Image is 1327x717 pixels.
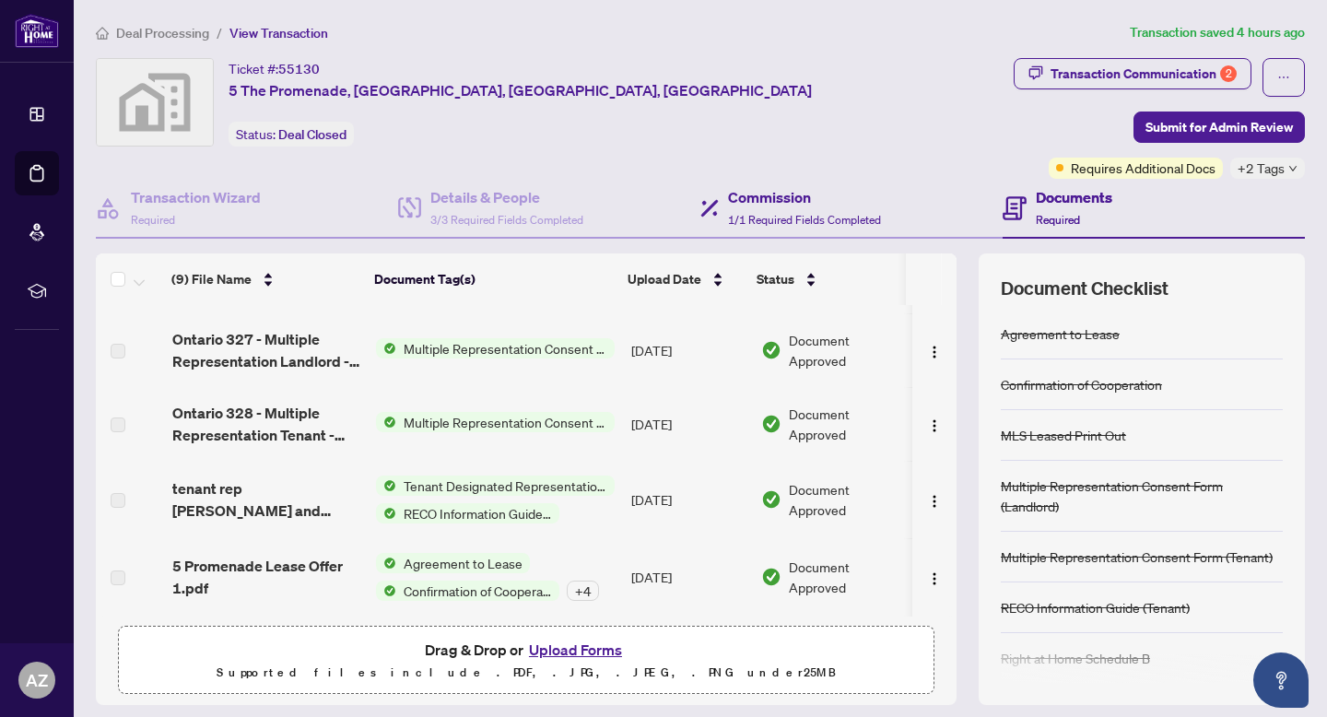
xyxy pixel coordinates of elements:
button: Status IconMultiple Representation Consent Form (Tenant) [376,412,615,432]
button: Transaction Communication2 [1014,58,1251,89]
p: Supported files include .PDF, .JPG, .JPEG, .PNG under 25 MB [130,662,922,684]
h4: Details & People [430,186,583,208]
span: Submit for Admin Review [1145,112,1293,142]
span: Required [131,213,175,227]
span: 5 The Promenade, [GEOGRAPHIC_DATA], [GEOGRAPHIC_DATA], [GEOGRAPHIC_DATA] [229,79,812,101]
div: + 4 [567,581,599,601]
span: 3/3 Required Fields Completed [430,213,583,227]
img: logo [15,14,59,48]
span: AZ [26,667,48,693]
span: RECO Information Guide (Tenant) [396,503,559,523]
article: Transaction saved 4 hours ago [1130,22,1305,43]
img: Document Status [761,489,781,510]
span: Agreement to Lease [396,553,530,573]
img: Document Status [761,414,781,434]
button: Status IconAgreement to LeaseStatus IconConfirmation of Cooperation+4 [376,553,599,601]
span: Document Approved [789,557,904,597]
img: Status Icon [376,338,396,358]
span: home [96,27,109,40]
button: Logo [920,409,949,439]
span: Required [1036,213,1080,227]
span: 1/1 Required Fields Completed [728,213,881,227]
th: (9) File Name [164,253,367,305]
th: Upload Date [620,253,749,305]
img: Status Icon [376,476,396,496]
th: Document Tag(s) [367,253,620,305]
td: [DATE] [624,313,754,387]
span: Document Approved [789,404,904,444]
button: Upload Forms [523,638,628,662]
button: Logo [920,485,949,514]
img: Logo [927,418,942,433]
span: tenant rep [PERSON_NAME] and [PERSON_NAME].pdf [172,477,362,522]
div: MLS Leased Print Out [1001,425,1126,445]
span: Drag & Drop or [425,638,628,662]
img: Document Status [761,340,781,360]
img: Status Icon [376,553,396,573]
li: / [217,22,222,43]
span: Document Checklist [1001,276,1168,301]
button: Logo [920,562,949,592]
span: Multiple Representation Consent Form (Tenant) [396,412,615,432]
span: Document Approved [789,330,904,370]
span: Document Approved [789,479,904,520]
span: 55130 [278,61,320,77]
img: Document Status [761,567,781,587]
img: Logo [927,494,942,509]
button: Status IconMultiple Representation Consent Form (Landlord) [376,338,615,358]
span: Requires Additional Docs [1071,158,1215,178]
th: Status [749,253,906,305]
span: 5 Promenade Lease Offer 1.pdf [172,555,362,599]
h4: Transaction Wizard [131,186,261,208]
span: Ontario 327 - Multiple Representation Landlord - Acknowledgement and Consent Disclosure.pdf [172,328,362,372]
span: Status [757,269,794,289]
img: Status Icon [376,503,396,523]
div: Confirmation of Cooperation [1001,374,1162,394]
td: [DATE] [624,387,754,461]
img: svg%3e [97,59,213,146]
span: Upload Date [628,269,701,289]
td: [DATE] [624,461,754,538]
span: down [1288,164,1298,173]
img: Status Icon [376,581,396,601]
div: Ticket #: [229,58,320,79]
div: Multiple Representation Consent Form (Landlord) [1001,476,1283,516]
div: Agreement to Lease [1001,323,1120,344]
button: Open asap [1253,652,1309,708]
div: Status: [229,122,354,147]
span: +2 Tags [1238,158,1285,179]
img: Status Icon [376,412,396,432]
span: Deal Closed [278,126,346,143]
span: Multiple Representation Consent Form (Landlord) [396,338,615,358]
h4: Documents [1036,186,1112,208]
span: (9) File Name [171,269,252,289]
span: Drag & Drop orUpload FormsSupported files include .PDF, .JPG, .JPEG, .PNG under25MB [119,627,934,695]
h4: Commission [728,186,881,208]
td: [DATE] [624,538,754,616]
img: Logo [927,571,942,586]
span: Confirmation of Cooperation [396,581,559,601]
button: Status IconTenant Designated Representation AgreementStatus IconRECO Information Guide (Tenant) [376,476,615,523]
span: Deal Processing [116,25,209,41]
span: Ontario 328 - Multiple Representation Tenant - Acknowledgement and Consent Disclosure.pdf [172,402,362,446]
div: Right at Home Schedule B [1001,648,1150,668]
button: Submit for Admin Review [1133,112,1305,143]
div: Multiple Representation Consent Form (Tenant) [1001,547,1273,567]
img: Logo [927,345,942,359]
div: Transaction Communication [1051,59,1237,88]
span: View Transaction [229,25,328,41]
span: Tenant Designated Representation Agreement [396,476,615,496]
button: Logo [920,335,949,365]
div: RECO Information Guide (Tenant) [1001,597,1190,617]
div: 2 [1220,65,1237,82]
span: ellipsis [1277,71,1290,84]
